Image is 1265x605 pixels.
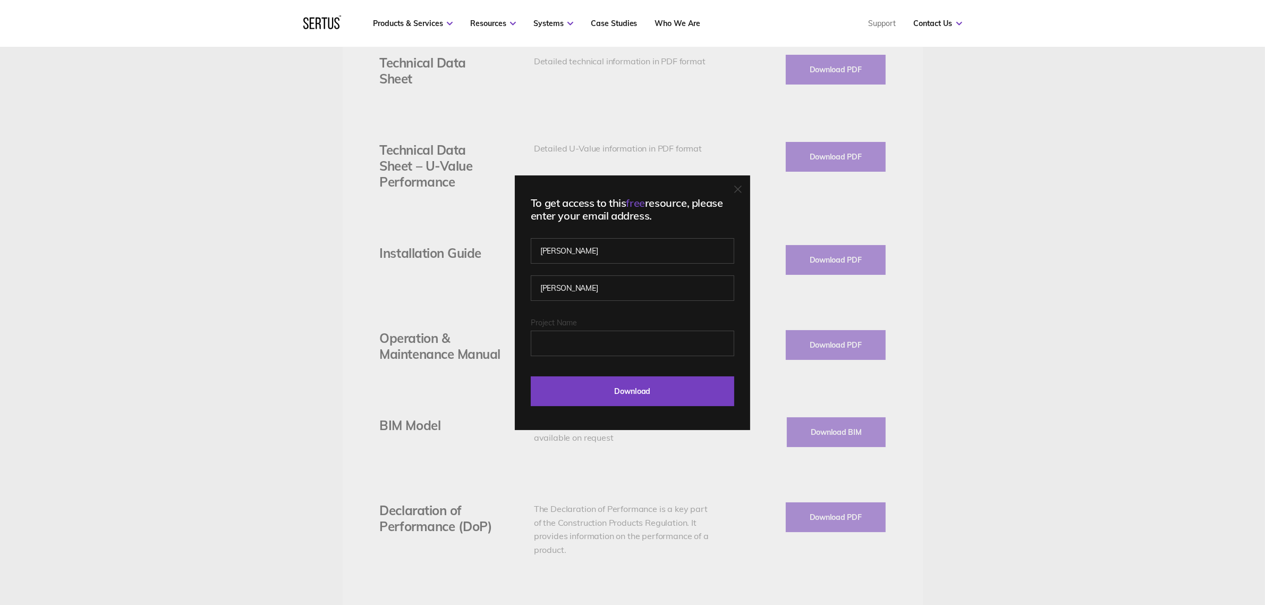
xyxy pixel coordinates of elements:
span: free [626,196,645,209]
span: Project Name [531,318,577,327]
input: First name* [531,238,734,264]
a: Products & Services [373,19,453,28]
a: Resources [470,19,516,28]
a: Contact Us [914,19,962,28]
a: Who We Are [655,19,701,28]
input: Last name* [531,275,734,301]
div: To get access to this resource, please enter your email address. [531,197,734,222]
iframe: Chat Widget [1075,483,1265,605]
a: Support [869,19,896,28]
a: Systems [533,19,573,28]
a: Case Studies [591,19,638,28]
input: Download [531,376,734,406]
